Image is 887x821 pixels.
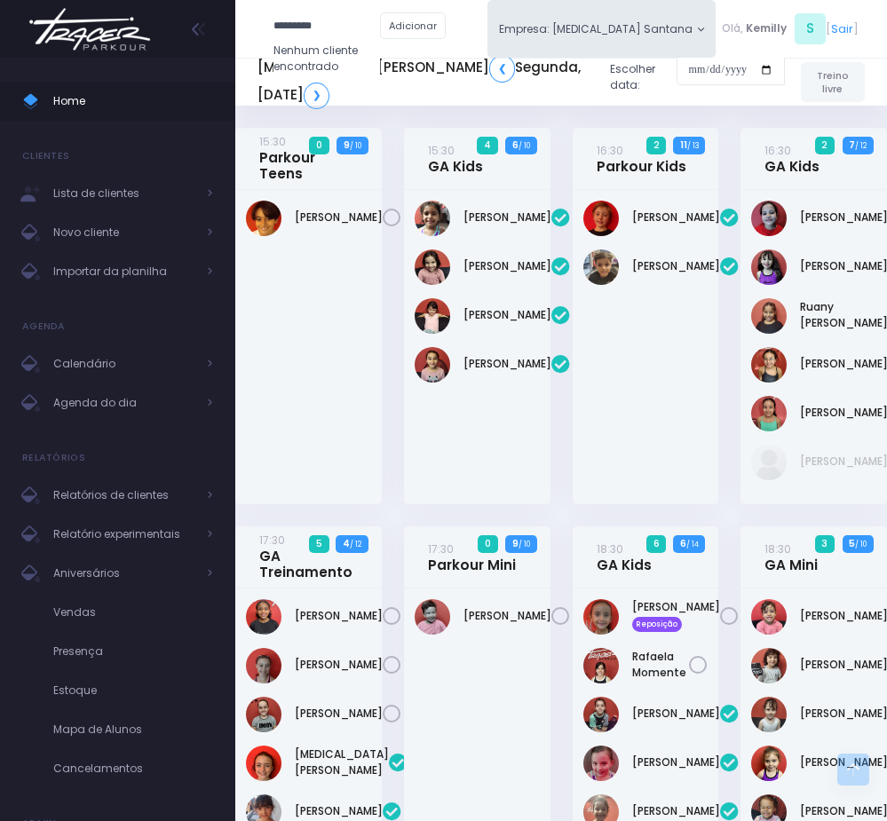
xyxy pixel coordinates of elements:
span: Cancelamentos [53,757,213,780]
small: / 10 [350,140,361,151]
a: [PERSON_NAME] [295,803,383,819]
a: [PERSON_NAME] [632,209,720,225]
span: Presença [53,640,213,663]
a: 15:30Parkour Teens [259,133,352,182]
small: 18:30 [764,541,791,557]
span: Calendário [53,352,195,375]
a: 18:30GA Kids [597,541,652,573]
a: [PERSON_NAME] [295,706,383,722]
span: Vendas [53,601,213,624]
strong: 9 [512,537,519,550]
div: Escolher data: [257,50,785,114]
a: [PERSON_NAME] [463,608,551,624]
span: Estoque [53,679,213,702]
img: Artur Vernaglia Bagatin [583,201,619,236]
span: Agenda do dia [53,391,195,414]
span: Importar da planilha [53,260,195,283]
span: Mapa de Alunos [53,718,213,741]
a: ❮ [489,55,515,82]
img: Arthur Dias [246,201,281,236]
span: Aniversários [53,562,195,585]
span: S [795,13,826,44]
span: 4 [477,137,497,154]
small: / 10 [855,539,867,549]
a: ❯ [304,83,329,109]
a: [PERSON_NAME] [632,706,720,722]
a: [PERSON_NAME] [632,754,720,770]
small: 15:30 [259,134,286,149]
h4: Relatórios [22,440,85,476]
h5: [MEDICAL_DATA] [PERSON_NAME] Segunda, [DATE] [257,55,597,108]
a: [MEDICAL_DATA][PERSON_NAME] [295,746,389,778]
small: 16:30 [597,143,623,158]
a: 15:30GA Kids [428,142,483,175]
a: 17:30GA Treinamento [259,532,352,580]
small: / 10 [519,539,530,549]
strong: 4 [343,537,350,550]
small: / 13 [687,140,699,151]
a: [PERSON_NAME] [463,307,551,323]
a: [PERSON_NAME] [295,657,383,673]
img: Chiara Marques Fantin [415,201,450,236]
span: Reposição [632,617,683,631]
small: 16:30 [764,143,791,158]
span: 2 [646,137,666,154]
span: 3 [815,535,835,553]
img: Bruna Miranda Pimentel [246,599,281,635]
span: Relatórios de clientes [53,484,195,507]
img: Isabela Maximiano Valga Neves [583,746,619,781]
a: [PERSON_NAME] [632,258,720,274]
strong: 7 [849,138,855,152]
a: [PERSON_NAME] [463,356,551,372]
div: [ ] [716,11,865,47]
img: Manuella Velloso Beio [415,298,450,334]
span: 0 [309,137,329,154]
a: 16:30GA Kids [764,142,820,175]
img: Laura Voccio [751,746,787,781]
span: 0 [478,535,497,553]
img: Beatriz Rocha Stein [751,648,787,683]
strong: 11 [680,138,687,152]
h4: Agenda [22,309,66,344]
span: 2 [815,137,835,154]
img: Allegra Montanari Ferreira [246,746,281,781]
strong: 5 [849,537,855,550]
img: Pedro Henrique Negrão Tateishi [583,249,619,285]
a: [PERSON_NAME] [463,258,551,274]
small: 15:30 [428,143,455,158]
span: Lista de clientes [53,182,195,205]
img: Liz Stetz Tavernaro Torres [415,249,450,285]
img: Maite Magri Loureiro [246,697,281,732]
img: Alice Bento jaber [751,599,787,635]
span: Novo cliente [53,221,195,244]
small: / 12 [350,539,361,549]
h4: Clientes [22,138,69,174]
img: Valentina Eduarda Azevedo [751,445,787,480]
small: / 14 [686,539,699,549]
a: [PERSON_NAME] [463,209,551,225]
img: Isabella Yamaguchi [751,347,787,383]
small: 17:30 [259,533,285,548]
a: 17:30Parkour Mini [428,541,516,573]
a: 16:30Parkour Kids [597,142,686,175]
span: Kemilly [746,20,787,36]
a: Adicionar [380,12,446,39]
span: 5 [309,535,329,553]
img: Clara Venegas [246,648,281,683]
a: 18:30GA Mini [764,541,818,573]
small: / 10 [519,140,530,151]
div: Nenhum cliente encontrado [273,43,380,75]
a: [PERSON_NAME] Reposição [632,599,720,631]
img: Izzie de Souza Santiago Pinheiro [751,697,787,732]
a: [PERSON_NAME] [295,608,383,624]
img: Lorena Alexsandra Souza [751,249,787,285]
strong: 6 [512,138,519,152]
a: Rafaela Momente [632,649,690,681]
small: 18:30 [597,541,623,557]
img: Rafaela momente peres [583,648,619,683]
img: Lara Araújo [583,599,619,635]
strong: 9 [344,138,350,152]
span: Olá, [722,20,743,36]
a: Treino livre [801,62,865,102]
a: [PERSON_NAME] [632,803,720,819]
